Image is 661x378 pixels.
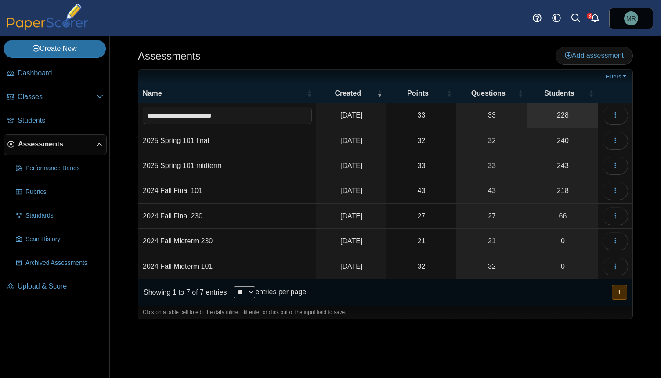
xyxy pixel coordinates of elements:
a: Create New [4,40,106,57]
time: Jan 31, 2025 at 12:51 PM [340,162,362,169]
time: Apr 22, 2025 at 2:09 PM [340,137,362,144]
span: Created [321,89,375,98]
a: Archived Assessments [12,253,107,274]
span: Name [143,89,305,98]
a: Classes [4,87,107,108]
td: 2024 Fall Midterm 101 [138,254,316,279]
span: Students [532,89,587,98]
a: Assessments [4,134,107,155]
a: Scan History [12,229,107,250]
a: 21 [456,229,527,253]
a: 0 [527,254,598,279]
a: 27 [456,204,527,228]
time: Sep 25, 2025 at 12:01 PM [340,111,362,119]
a: Upload & Score [4,276,107,297]
span: Classes [18,92,96,102]
a: 243 [527,153,598,178]
a: 0 [527,229,598,253]
span: Points [391,89,445,98]
label: entries per page [255,288,306,296]
a: Performance Bands [12,158,107,179]
span: Students [18,116,103,125]
a: Dashboard [4,63,107,84]
span: Students : Activate to sort [589,89,594,98]
span: Assessments [18,139,96,149]
a: Students [4,111,107,132]
a: Malinda Ritts [609,8,653,29]
time: Sep 29, 2024 at 10:20 AM [340,263,362,270]
time: Sep 30, 2024 at 8:52 PM [340,237,362,245]
td: 2024 Fall Midterm 230 [138,229,316,254]
a: PaperScorer [4,24,91,32]
time: Oct 22, 2024 at 9:51 AM [340,212,362,220]
span: Performance Bands [25,164,103,173]
img: PaperScorer [4,4,91,30]
span: Questions : Activate to sort [518,89,523,98]
td: 43 [386,178,456,203]
time: Nov 4, 2024 at 10:43 AM [340,187,362,194]
td: 2024 Fall Final 230 [138,204,316,229]
a: 228 [527,103,598,128]
a: Filters [603,72,630,81]
span: Rubrics [25,188,103,196]
a: 66 [527,204,598,228]
span: Scan History [25,235,103,244]
a: Standards [12,205,107,226]
a: Add assessment [556,47,633,64]
td: 21 [386,229,456,254]
a: Alerts [585,9,605,28]
a: 218 [527,178,598,203]
a: 240 [527,128,598,153]
td: 2025 Spring 101 midterm [138,153,316,178]
div: Showing 1 to 7 of 7 entries [138,279,227,306]
span: Standards [25,211,103,220]
span: Created : Activate to remove sorting [377,89,382,98]
button: 1 [612,285,627,300]
a: Rubrics [12,182,107,203]
div: Click on a table cell to edit the data inline. Hit enter or click out of the input field to save. [138,306,632,319]
td: 27 [386,204,456,229]
a: 33 [456,103,527,128]
td: 32 [386,254,456,279]
span: Name : Activate to sort [307,89,312,98]
span: Archived Assessments [25,259,103,267]
a: 43 [456,178,527,203]
nav: pagination [611,285,627,300]
a: 33 [456,153,527,178]
span: Add assessment [565,52,624,59]
a: 32 [456,128,527,153]
span: Dashboard [18,68,103,78]
span: Questions [461,89,516,98]
span: Upload & Score [18,282,103,291]
td: 32 [386,128,456,153]
td: 33 [386,103,456,128]
span: Points : Activate to sort [447,89,452,98]
td: 2025 Spring 101 final [138,128,316,153]
a: 32 [456,254,527,279]
h1: Assessments [138,49,201,64]
td: 2024 Fall Final 101 [138,178,316,203]
span: Malinda Ritts [624,11,638,25]
span: Malinda Ritts [626,15,636,21]
td: 33 [386,153,456,178]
